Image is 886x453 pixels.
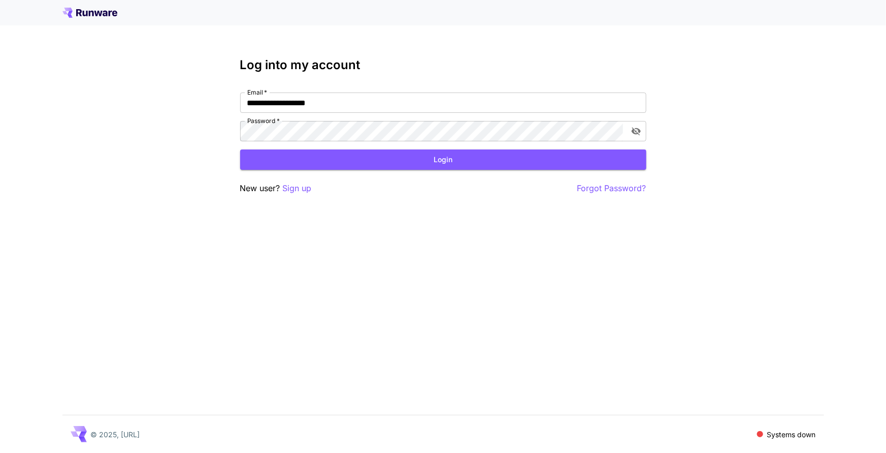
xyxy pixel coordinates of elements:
[247,116,280,125] label: Password
[767,429,816,440] p: Systems down
[240,58,646,72] h3: Log into my account
[240,182,312,195] p: New user?
[283,182,312,195] button: Sign up
[577,182,646,195] button: Forgot Password?
[91,429,140,440] p: © 2025, [URL]
[240,149,646,170] button: Login
[627,122,645,140] button: toggle password visibility
[247,88,267,97] label: Email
